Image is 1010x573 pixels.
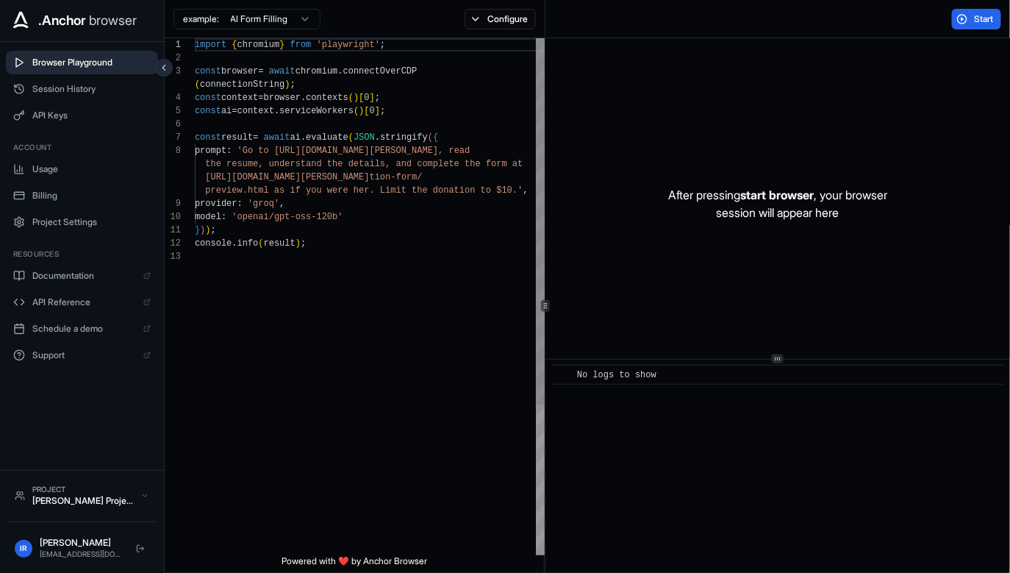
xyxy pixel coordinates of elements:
span: connectionString [200,79,284,90]
span: .Anchor [38,10,86,31]
button: Project Settings [6,210,158,234]
span: . [301,132,306,143]
span: Support [32,349,136,361]
div: 13 [165,250,181,263]
button: Collapse sidebar [155,59,173,76]
span: ; [380,40,385,50]
button: Start [952,9,1001,29]
span: ; [211,225,216,235]
span: ​ [559,368,566,382]
span: ) [284,79,290,90]
h3: Resources [13,249,151,260]
a: Schedule a demo [6,317,158,341]
span: preview.html as if you were her. Limit the donatio [205,185,470,196]
span: Documentation [32,270,136,282]
span: 0 [370,106,375,116]
span: const [195,106,221,116]
span: Schedule a demo [32,323,136,335]
span: . [301,93,306,103]
span: n to $10.' [470,185,523,196]
span: evaluate [306,132,348,143]
span: he form at [470,159,523,169]
div: 9 [165,197,181,210]
span: API Reference [32,296,136,308]
span: { [433,132,438,143]
div: 7 [165,131,181,144]
span: : [226,146,232,156]
span: API Keys [32,110,151,121]
span: ( [428,132,433,143]
div: 12 [165,237,181,250]
span: Usage [32,163,151,175]
span: JSON [354,132,375,143]
span: Billing [32,190,151,202]
span: Session History [32,83,151,95]
div: 10 [165,210,181,224]
div: Project [32,484,133,495]
span: provider [195,199,237,209]
div: 3 [165,65,181,78]
button: Logout [132,540,149,558]
div: 1 [165,38,181,51]
span: [ [364,106,369,116]
span: : [221,212,226,222]
span: = [258,93,263,103]
a: API Reference [6,291,158,314]
span: ) [205,225,210,235]
div: [PERSON_NAME] [40,537,124,549]
span: prompt [195,146,226,156]
button: API Keys [6,104,158,127]
img: Anchor Icon [9,9,32,32]
span: example: [183,13,219,25]
span: start browser [740,188,814,202]
div: 8 [165,144,181,157]
button: Browser Playground [6,51,158,74]
span: browser [89,10,137,31]
span: { [232,40,237,50]
span: info [237,238,259,249]
span: IR [21,543,27,554]
div: 6 [165,118,181,131]
span: ] [375,106,380,116]
span: const [195,66,221,76]
span: contexts [306,93,348,103]
span: ( [348,93,354,103]
span: ; [375,93,380,103]
span: model [195,212,221,222]
span: ) [354,93,359,103]
span: . [375,132,380,143]
button: Usage [6,157,158,181]
span: : [237,199,243,209]
span: ; [290,79,296,90]
a: Support [6,344,158,367]
span: context [237,106,274,116]
span: const [195,132,221,143]
span: No logs to show [577,370,656,380]
span: const [195,93,221,103]
span: import [195,40,226,50]
span: ] [370,93,375,103]
button: Configure [465,9,536,29]
span: stringify [380,132,428,143]
a: Documentation [6,264,158,288]
span: ai [290,132,301,143]
span: , [523,185,528,196]
span: } [279,40,284,50]
span: browser [221,66,258,76]
span: ( [258,238,263,249]
span: ) [296,238,301,249]
div: [PERSON_NAME] Project [32,495,133,507]
span: Start [974,13,995,25]
span: the resume, understand the details, and complete t [205,159,470,169]
span: [ [359,93,364,103]
span: tion-form/ [370,172,423,182]
span: ai [221,106,232,116]
span: ) [200,225,205,235]
h3: Account [13,142,151,153]
span: 'openai/gpt-oss-120b' [232,212,343,222]
span: . [274,106,279,116]
button: Project[PERSON_NAME] Project [7,478,157,513]
span: ad [459,146,470,156]
span: from [290,40,312,50]
span: . [232,238,237,249]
